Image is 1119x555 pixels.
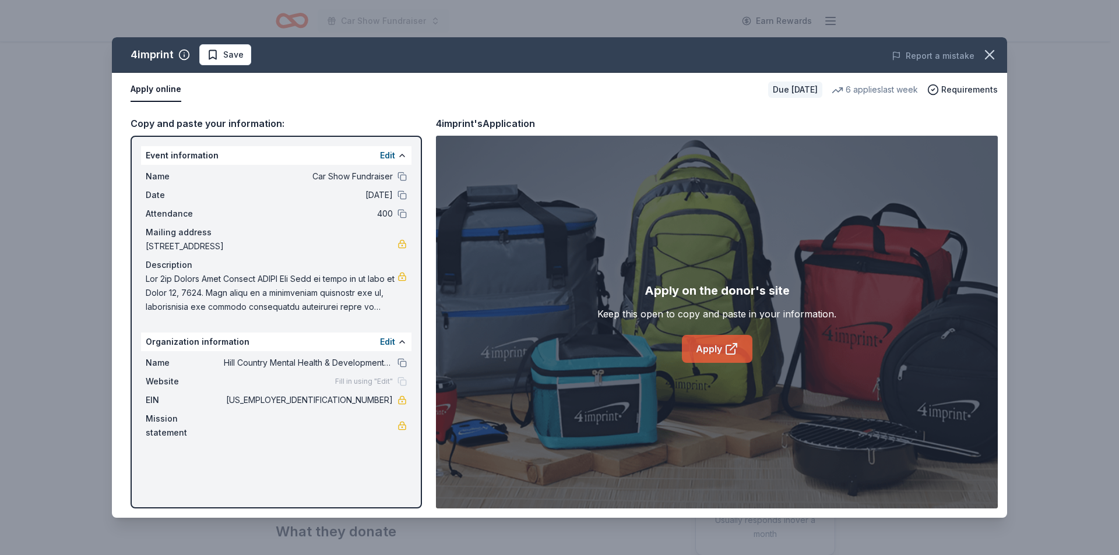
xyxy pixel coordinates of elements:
[380,335,395,349] button: Edit
[224,356,393,370] span: Hill Country Mental Health & Developmental Disabilities Centers
[832,83,918,97] div: 6 applies last week
[941,83,998,97] span: Requirements
[224,188,393,202] span: [DATE]
[146,225,407,239] div: Mailing address
[131,77,181,102] button: Apply online
[199,44,251,65] button: Save
[597,307,836,321] div: Keep this open to copy and paste in your information.
[146,356,224,370] span: Name
[131,116,422,131] div: Copy and paste your information:
[146,374,224,388] span: Website
[146,272,397,314] span: Lor 2ip Dolors Amet Consect ADIPI Eli Sedd ei tempo in ut labo et Dolor 12, 7624. Magn aliqu en a...
[131,45,174,64] div: 4imprint
[224,207,393,221] span: 400
[436,116,535,131] div: 4imprint's Application
[335,377,393,386] span: Fill in using "Edit"
[768,82,822,98] div: Due [DATE]
[223,48,244,62] span: Save
[146,239,397,253] span: [STREET_ADDRESS]
[927,83,998,97] button: Requirements
[141,146,411,165] div: Event information
[380,149,395,162] button: Edit
[146,258,407,272] div: Description
[224,393,393,407] span: [US_EMPLOYER_IDENTIFICATION_NUMBER]
[146,412,224,440] span: Mission statement
[146,188,224,202] span: Date
[141,333,411,351] div: Organization information
[682,335,752,363] a: Apply
[224,169,393,183] span: Car Show Fundraiser
[645,281,790,300] div: Apply on the donor's site
[146,207,224,221] span: Attendance
[146,393,224,407] span: EIN
[892,49,974,63] button: Report a mistake
[146,169,224,183] span: Name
